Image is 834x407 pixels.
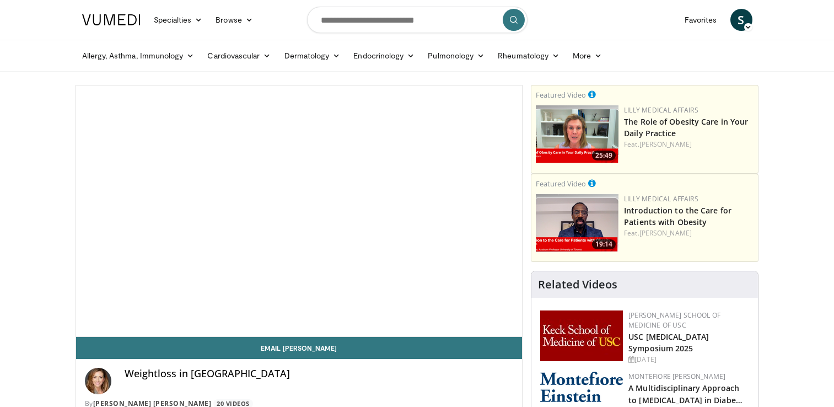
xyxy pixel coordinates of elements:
a: S [730,9,752,31]
a: Browse [209,9,260,31]
img: VuMedi Logo [82,14,141,25]
a: Dermatology [278,45,347,67]
img: b0142b4c-93a1-4b58-8f91-5265c282693c.png.150x105_q85_autocrop_double_scale_upscale_version-0.2.png [540,372,623,402]
span: 25:49 [592,151,616,160]
h4: Related Videos [538,278,617,291]
a: Lilly Medical Affairs [624,105,698,115]
span: 19:14 [592,239,616,249]
a: Favorites [678,9,724,31]
input: Search topics, interventions [307,7,528,33]
a: The Role of Obesity Care in Your Daily Practice [624,116,748,138]
a: USC [MEDICAL_DATA] Symposium 2025 [628,331,709,354]
img: e1208b6b-349f-4914-9dd7-f97803bdbf1d.png.150x105_q85_crop-smart_upscale.png [536,105,618,163]
a: Lilly Medical Affairs [624,194,698,203]
a: A Multidisciplinary Approach to [MEDICAL_DATA] in Diabe… [628,383,742,405]
a: Email [PERSON_NAME] [76,337,523,359]
small: Featured Video [536,90,586,100]
a: Endocrinology [347,45,421,67]
img: 7b941f1f-d101-407a-8bfa-07bd47db01ba.png.150x105_q85_autocrop_double_scale_upscale_version-0.2.jpg [540,310,623,361]
a: More [566,45,609,67]
a: [PERSON_NAME] [639,140,692,149]
a: Rheumatology [491,45,566,67]
a: Introduction to the Care for Patients with Obesity [624,205,731,227]
a: Pulmonology [421,45,491,67]
a: Cardiovascular [201,45,277,67]
a: Specialties [147,9,209,31]
div: Feat. [624,140,754,149]
a: 19:14 [536,194,618,252]
img: Avatar [85,368,111,394]
div: [DATE] [628,355,749,365]
a: [PERSON_NAME] School of Medicine of USC [628,310,720,330]
a: Montefiore [PERSON_NAME] [628,372,725,381]
img: acc2e291-ced4-4dd5-b17b-d06994da28f3.png.150x105_q85_crop-smart_upscale.png [536,194,618,252]
h4: Weightloss in [GEOGRAPHIC_DATA] [125,368,514,380]
small: Featured Video [536,179,586,189]
a: [PERSON_NAME] [639,228,692,238]
video-js: Video Player [76,85,523,337]
div: Feat. [624,228,754,238]
a: Allergy, Asthma, Immunology [76,45,201,67]
a: 25:49 [536,105,618,163]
